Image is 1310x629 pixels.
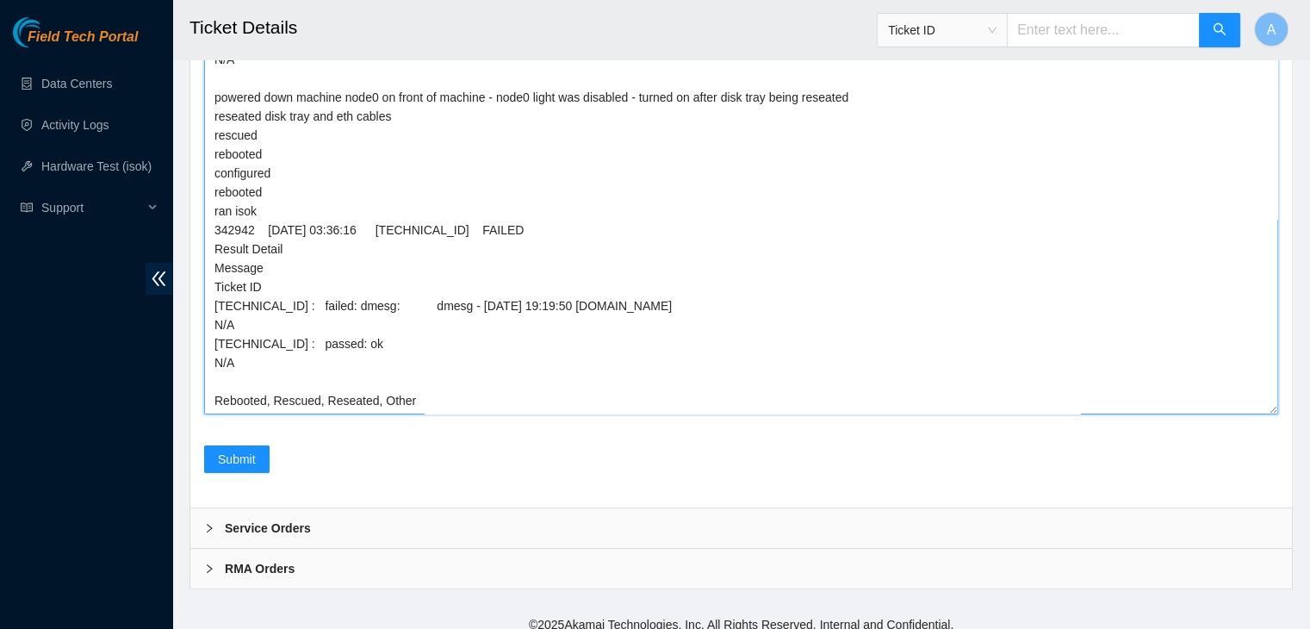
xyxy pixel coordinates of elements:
[225,519,311,538] b: Service Orders
[28,29,138,46] span: Field Tech Portal
[190,508,1292,548] div: Service Orders
[204,523,214,533] span: right
[225,559,295,578] b: RMA Orders
[204,445,270,473] button: Submit
[218,450,256,469] span: Submit
[1007,13,1200,47] input: Enter text here...
[1267,19,1276,40] span: A
[21,202,33,214] span: read
[1254,12,1288,47] button: A
[190,549,1292,589] div: RMA Orders
[41,77,112,90] a: Data Centers
[888,17,996,43] span: Ticket ID
[13,31,138,53] a: Akamai TechnologiesField Tech Portal
[13,17,87,47] img: Akamai Technologies
[41,190,143,225] span: Support
[204,564,214,574] span: right
[146,263,172,295] span: double-left
[1213,22,1226,39] span: search
[1199,13,1240,47] button: search
[41,118,109,132] a: Activity Logs
[41,159,152,173] a: Hardware Test (isok)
